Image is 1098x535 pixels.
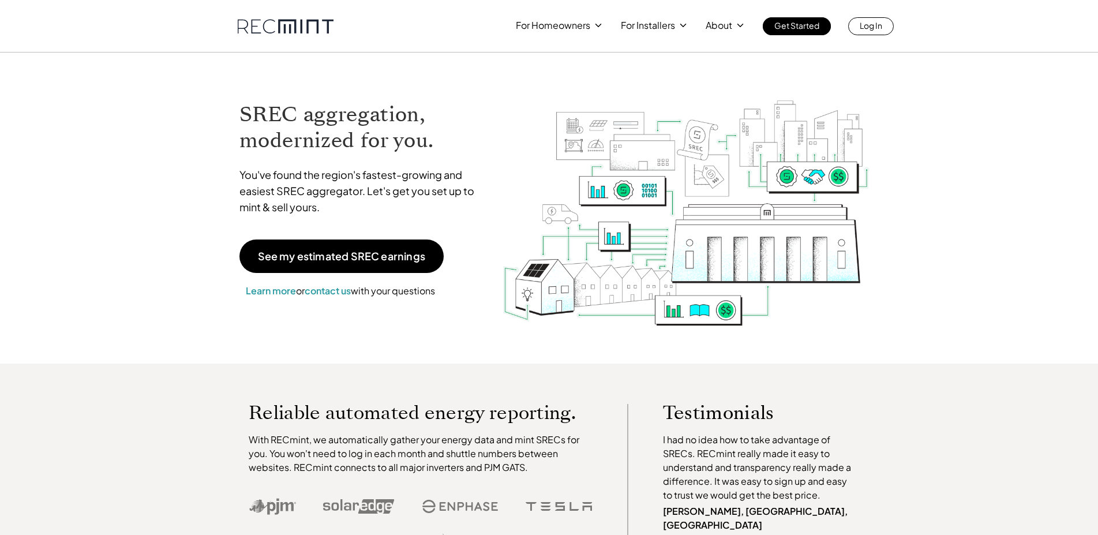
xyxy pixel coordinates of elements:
p: or with your questions [239,283,441,298]
p: For Homeowners [516,17,590,33]
a: Log In [848,17,894,35]
img: RECmint value cycle [502,70,870,329]
p: About [706,17,732,33]
p: Testimonials [663,404,835,421]
a: Learn more [246,285,296,297]
p: Reliable automated energy reporting. [249,404,593,421]
p: Get Started [774,17,819,33]
p: With RECmint, we automatically gather your energy data and mint SRECs for you. You won't need to ... [249,433,593,474]
p: For Installers [621,17,675,33]
p: See my estimated SREC earnings [258,251,425,261]
p: I had no idea how to take advantage of SRECs. RECmint really made it easy to understand and trans... [663,433,857,502]
p: [PERSON_NAME], [GEOGRAPHIC_DATA], [GEOGRAPHIC_DATA] [663,504,857,532]
p: You've found the region's fastest-growing and easiest SREC aggregator. Let's get you set up to mi... [239,167,485,215]
p: Log In [860,17,882,33]
a: contact us [305,285,351,297]
h1: SREC aggregation, modernized for you. [239,102,485,154]
a: Get Started [763,17,831,35]
a: See my estimated SREC earnings [239,240,444,273]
